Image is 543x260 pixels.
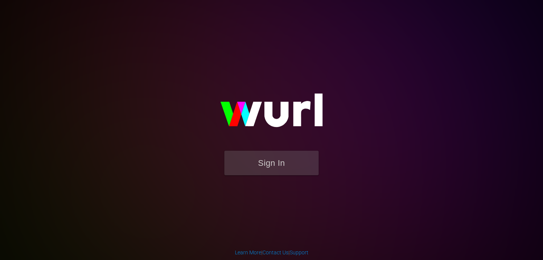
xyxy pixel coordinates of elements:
a: Support [290,249,308,255]
img: wurl-logo-on-black-223613ac3d8ba8fe6dc639794a292ebdb59501304c7dfd60c99c58986ef67473.svg [196,77,347,150]
a: Learn More [235,249,261,255]
a: Contact Us [262,249,288,255]
div: | | [235,249,308,256]
button: Sign In [224,151,319,175]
